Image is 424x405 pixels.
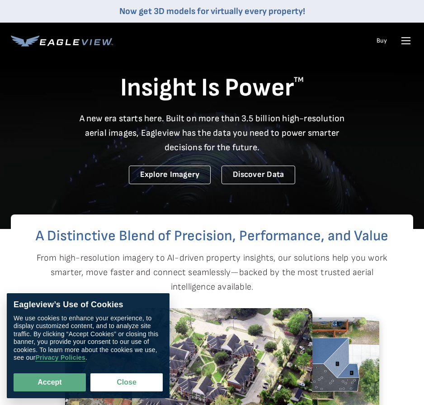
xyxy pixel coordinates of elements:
[129,166,211,184] a: Explore Imagery
[377,37,387,45] a: Buy
[14,373,86,391] button: Accept
[11,72,413,104] h1: Insight Is Power
[14,314,163,362] div: We use cookies to enhance your experience, to display customized content, and to analyze site tra...
[221,166,295,184] a: Discover Data
[11,229,413,243] h2: A Distinctive Blend of Precision, Performance, and Value
[19,251,405,294] p: From high-resolution imagery to AI-driven property insights, our solutions help you work smarter,...
[294,76,304,84] sup: TM
[119,6,305,17] a: Now get 3D models for virtually every property!
[35,354,85,362] a: Privacy Policies
[14,300,163,310] div: Eagleview’s Use of Cookies
[90,373,163,391] button: Close
[74,111,350,155] p: A new era starts here. Built on more than 3.5 billion high-resolution aerial images, Eagleview ha...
